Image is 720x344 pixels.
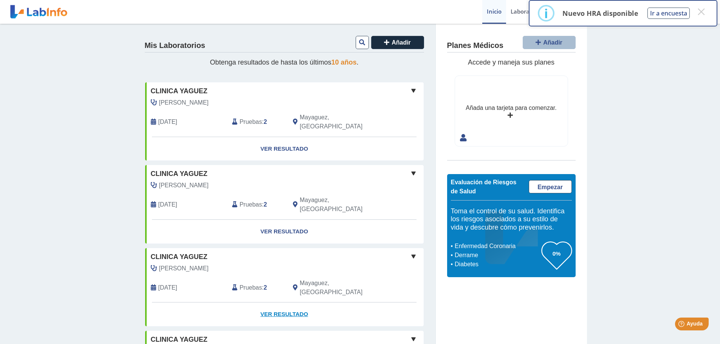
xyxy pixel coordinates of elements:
span: 2025-02-03 [158,283,177,292]
span: Clinica Yaguez [151,86,207,96]
b: 2 [264,119,267,125]
span: 2025-06-17 [158,117,177,126]
button: Añadir [523,36,576,49]
span: Pruebas [240,200,262,209]
div: : [226,279,287,297]
span: Rodriguez Valentin, Jose [159,264,209,273]
div: i [544,6,548,20]
h5: Toma el control de su salud. Identifica los riesgos asociados a su estilo de vida y descubre cómo... [451,207,572,232]
span: Añadir [392,39,411,46]
span: Pruebas [240,117,262,126]
a: Ver Resultado [145,302,424,326]
span: Clinica Yaguez [151,169,207,179]
span: Evaluación de Riesgos de Salud [451,179,517,194]
a: Empezar [529,180,572,193]
div: : [226,113,287,131]
li: Enfermedad Coronaria [453,242,542,251]
button: Close this dialog [694,5,708,19]
h4: Planes Médicos [447,41,503,50]
b: 2 [264,201,267,208]
span: Mayaguez, PR [300,196,383,214]
span: Añadir [543,39,562,46]
button: Ir a encuesta [647,8,690,19]
span: Obtenga resultados de hasta los últimos . [210,59,358,66]
span: Mayaguez, PR [300,113,383,131]
button: Añadir [371,36,424,49]
span: Empezar [537,184,563,190]
div: Añada una tarjeta para comenzar. [466,103,556,113]
div: : [226,196,287,214]
span: Clinica Yaguez [151,252,207,262]
span: Rivera Sepulveda, Gabriel [159,98,209,107]
span: 10 años [331,59,357,66]
h4: Mis Laboratorios [145,41,205,50]
iframe: Help widget launcher [653,315,712,336]
a: Ver Resultado [145,137,424,161]
span: Pruebas [240,283,262,292]
li: Derrame [453,251,542,260]
p: Nuevo HRA disponible [562,9,638,18]
span: Mayaguez, PR [300,279,383,297]
h3: 0% [542,249,572,258]
b: 2 [264,284,267,291]
li: Diabetes [453,260,542,269]
span: Accede y maneja sus planes [468,59,554,66]
a: Ver Resultado [145,220,424,244]
span: 2025-03-30 [158,200,177,209]
span: Fuentes Perez, Eliz [159,181,209,190]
